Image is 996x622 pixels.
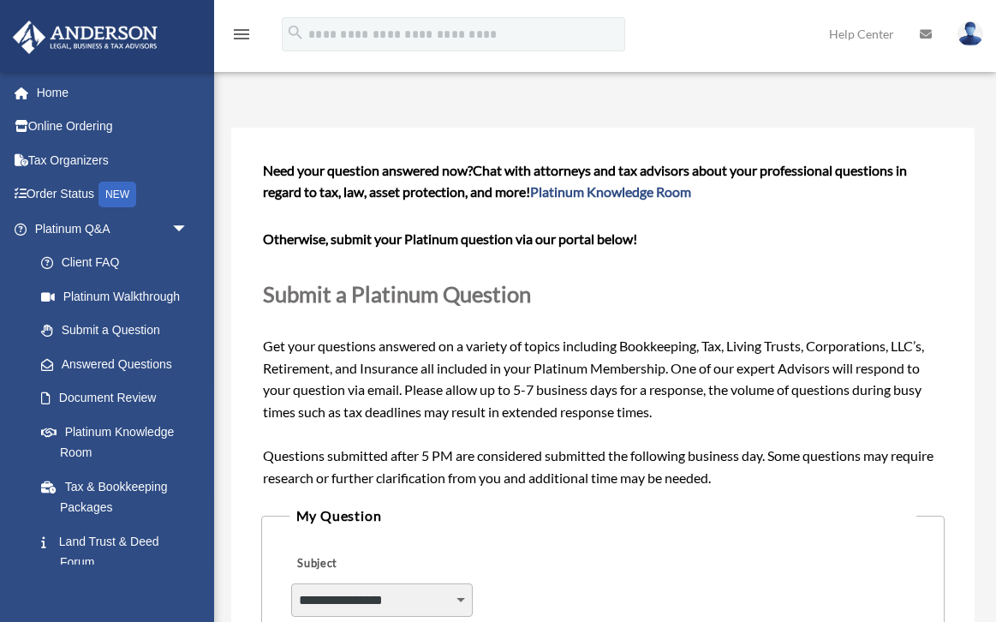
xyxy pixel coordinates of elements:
span: arrow_drop_down [171,212,206,247]
i: search [286,23,305,42]
span: Need your question answered now? [263,162,473,178]
a: Tax Organizers [12,143,214,177]
a: Tax & Bookkeeping Packages [24,469,214,524]
a: Document Review [24,381,214,416]
a: Home [12,75,214,110]
a: Submit a Question [24,314,206,348]
a: Order StatusNEW [12,177,214,212]
span: Submit a Platinum Question [263,281,531,307]
a: Platinum Q&Aarrow_drop_down [12,212,214,246]
a: Platinum Walkthrough [24,279,214,314]
span: Chat with attorneys and tax advisors about your professional questions in regard to tax, law, ass... [263,162,907,200]
a: Platinum Knowledge Room [530,183,691,200]
img: User Pic [957,21,983,46]
i: menu [231,24,252,45]
a: menu [231,30,252,45]
legend: My Question [289,504,917,528]
a: Land Trust & Deed Forum [24,524,214,579]
img: Anderson Advisors Platinum Portal [8,21,163,54]
span: Get your questions answered on a variety of topics including Bookkeeping, Tax, Living Trusts, Cor... [263,162,944,486]
b: Otherwise, submit your Platinum question via our portal below! [263,230,637,247]
a: Answered Questions [24,347,214,381]
label: Subject [291,552,454,576]
div: NEW [98,182,136,207]
a: Online Ordering [12,110,214,144]
a: Client FAQ [24,246,214,280]
a: Platinum Knowledge Room [24,415,214,469]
